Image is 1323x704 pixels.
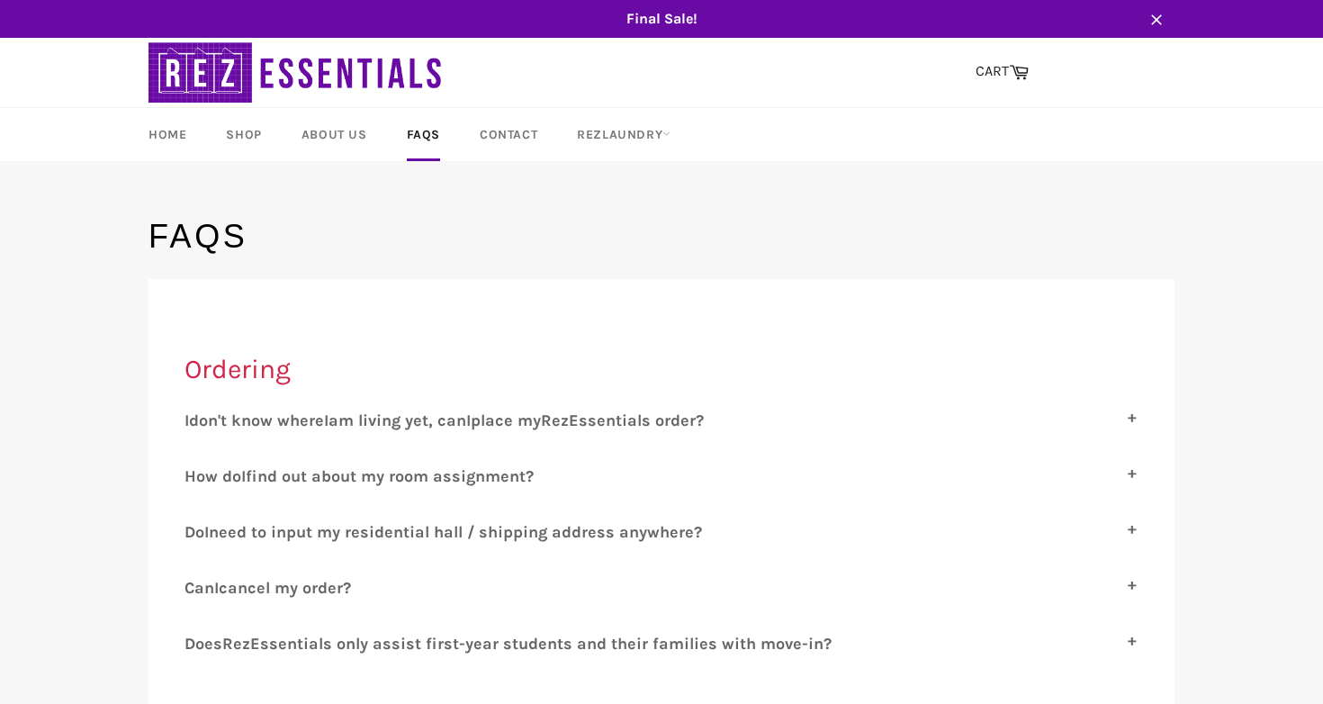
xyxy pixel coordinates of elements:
[189,411,324,430] span: don't know where
[283,108,385,161] a: About Us
[967,53,1038,91] a: CART
[195,634,222,654] span: oes
[260,634,832,654] span: ssentials only assist first-year students and their families with move-in?
[130,108,204,161] a: Home
[471,411,541,430] span: place my
[246,466,534,486] span: find out about my room assignment?
[208,108,279,161] a: Shop
[148,38,445,107] img: RezEssentials
[579,411,704,430] span: ssentials order?
[184,578,1138,598] label: C I
[184,351,1138,388] h2: Ordering
[184,466,1138,486] label: H I
[184,522,1138,542] label: D I
[552,411,569,430] span: ez
[195,522,204,542] span: o
[194,578,214,598] span: an
[462,108,555,161] a: Contact
[233,634,250,654] span: ez
[148,214,1174,259] h1: FAQs
[130,9,1192,29] span: Final Sale!
[184,634,1138,654] label: D R E
[389,108,458,161] a: FAQs
[219,578,351,598] span: cancel my order?
[328,411,466,430] span: am living yet, can
[209,522,702,542] span: need to input my residential hall / shipping address anywhere?
[196,466,241,486] span: ow do
[559,108,688,161] a: RezLaundry
[184,411,1138,430] label: I I I R E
